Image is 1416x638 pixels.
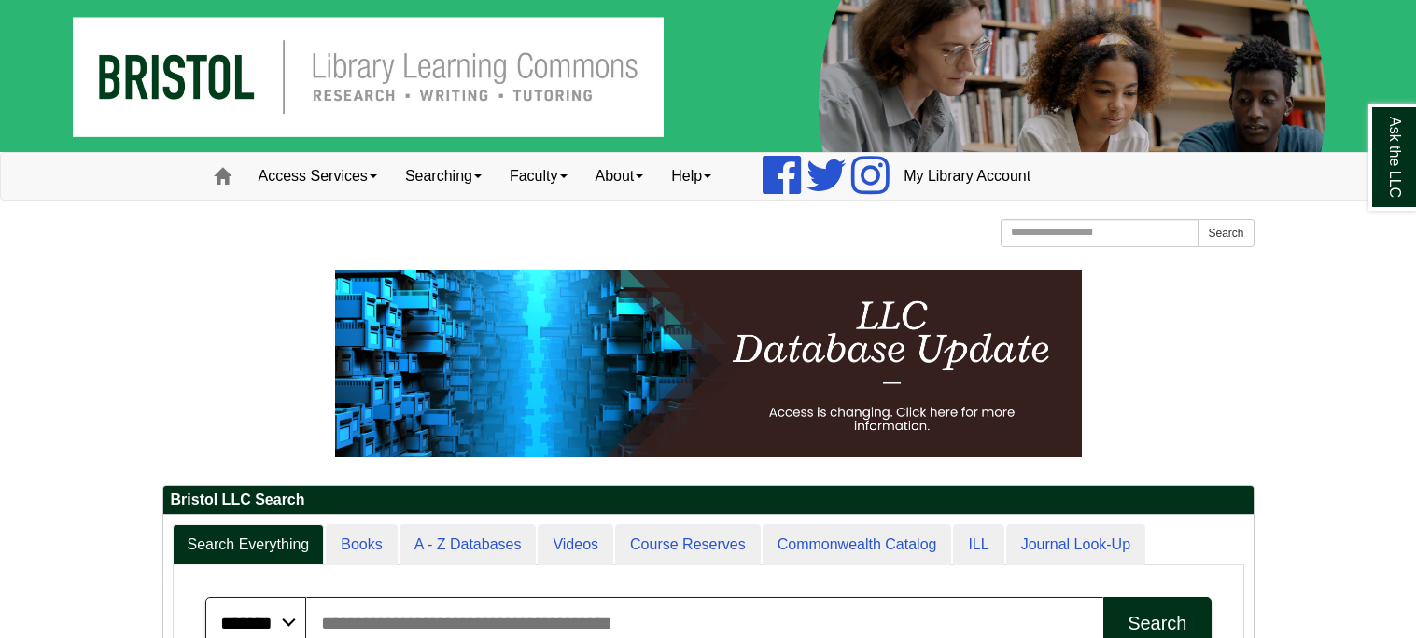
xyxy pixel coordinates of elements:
[1006,524,1145,566] a: Journal Look-Up
[163,486,1254,515] h2: Bristol LLC Search
[763,524,952,566] a: Commonwealth Catalog
[1128,613,1186,634] div: Search
[538,524,613,566] a: Videos
[335,270,1082,457] img: HTML tutorial
[615,524,761,566] a: Course Reserves
[326,524,397,566] a: Books
[953,524,1003,566] a: ILL
[1198,219,1254,247] button: Search
[582,153,658,200] a: About
[245,153,391,200] a: Access Services
[496,153,582,200] a: Faculty
[400,524,537,566] a: A - Z Databases
[173,524,325,566] a: Search Everything
[657,153,725,200] a: Help
[890,153,1044,200] a: My Library Account
[391,153,496,200] a: Searching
